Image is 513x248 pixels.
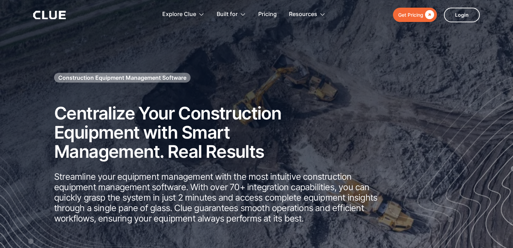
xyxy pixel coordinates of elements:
h2: Centralize Your Construction Equipment with Smart Management. Real Results [54,104,333,161]
div:  [423,10,434,19]
div: Resources [289,3,326,25]
div: Built for [217,3,246,25]
p: Streamline your equipment management with the most intuitive construction equipment management so... [54,171,386,224]
div: Resources [289,3,317,25]
a: Pricing [258,3,277,25]
a: Login [444,8,480,22]
div: Explore Clue [162,3,196,25]
div: Explore Clue [162,3,205,25]
h1: Construction Equipment Management Software [58,74,186,82]
div: Get Pricing [398,10,423,19]
div: Built for [217,3,238,25]
a: Get Pricing [393,8,437,22]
